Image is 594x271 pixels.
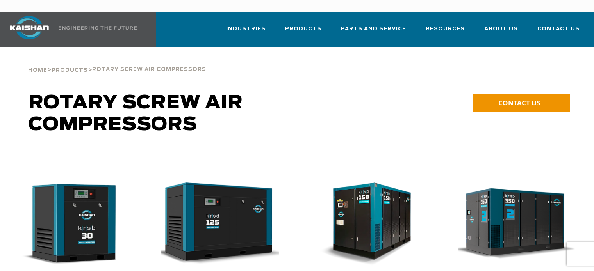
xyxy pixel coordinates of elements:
img: krsp350 [452,182,576,266]
img: krsb30 [7,182,130,266]
a: Products [52,66,88,73]
div: > > [28,47,206,76]
a: About Us [484,19,518,45]
a: Contact Us [537,19,580,45]
span: Home [28,68,47,73]
span: Rotary Screw Air Compressors [29,94,243,134]
div: krsp150 [310,182,433,266]
div: krsp350 [458,182,582,266]
span: About Us [484,25,518,34]
div: krsb30 [12,182,136,266]
a: Home [28,66,47,73]
span: Products [52,68,88,73]
span: CONTACT US [498,98,540,107]
span: Resources [426,25,465,34]
div: krsd125 [161,182,284,266]
a: CONTACT US [473,94,570,112]
a: Industries [226,19,266,45]
span: Contact Us [537,25,580,34]
a: Products [285,19,321,45]
a: Parts and Service [341,19,406,45]
a: Resources [426,19,465,45]
span: Products [285,25,321,34]
span: Rotary Screw Air Compressors [92,67,206,72]
img: Engineering the future [59,26,137,30]
span: Industries [226,25,266,34]
img: krsp150 [304,182,428,266]
span: Parts and Service [341,25,406,34]
img: krsd125 [155,182,279,266]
